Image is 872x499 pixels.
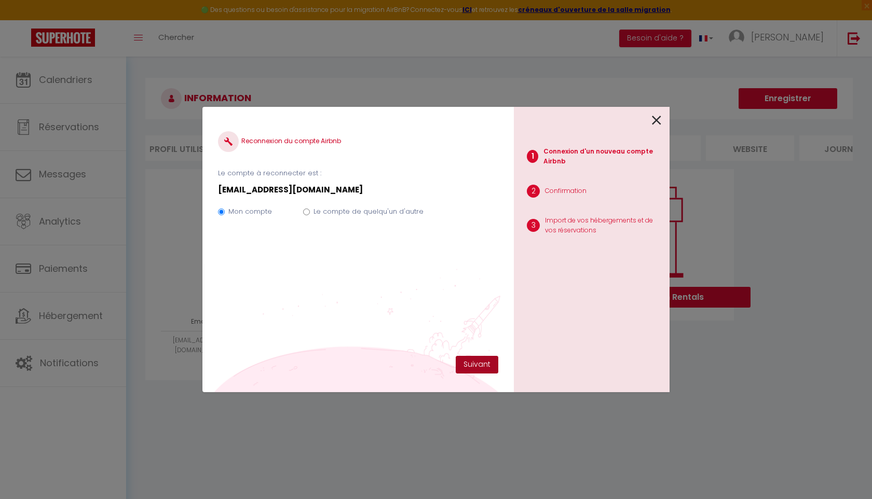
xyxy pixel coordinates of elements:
label: Le compte de quelqu'un d'autre [314,206,424,217]
button: Ouvrir le widget de chat LiveChat [8,4,39,35]
p: Confirmation [545,186,587,196]
p: [EMAIL_ADDRESS][DOMAIN_NAME] [218,184,498,196]
span: 3 [527,219,540,232]
span: 2 [527,185,540,198]
p: Connexion d'un nouveau compte Airbnb [543,147,661,167]
button: Suivant [456,356,498,373]
p: Import de vos hébergements et de vos réservations [545,216,661,235]
p: Le compte à reconnecter est : [218,168,498,178]
h4: Reconnexion du compte Airbnb [218,131,498,152]
span: 1 [527,150,538,163]
label: Mon compte [228,206,272,217]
